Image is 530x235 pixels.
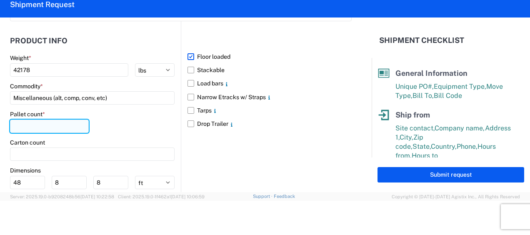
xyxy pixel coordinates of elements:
[187,63,352,77] label: Stackable
[412,92,434,100] span: Bill To,
[187,77,352,90] label: Load bars
[392,193,520,200] span: Copyright © [DATE]-[DATE] Agistix Inc., All Rights Reserved
[171,194,205,199] span: [DATE] 10:06:59
[435,124,485,132] span: Company name,
[10,37,67,45] h2: Product Info
[395,82,434,90] span: Unique PO#,
[187,117,352,130] label: Drop Trailer
[93,176,128,189] input: H
[412,142,431,150] span: State,
[80,194,114,199] span: [DATE] 10:22:58
[10,139,45,146] label: Carton count
[187,104,352,117] label: Tarps
[379,35,464,45] h2: Shipment Checklist
[253,194,274,199] a: Support
[10,194,114,199] span: Server: 2025.19.0-b9208248b56
[10,82,43,90] label: Commodity
[434,82,486,90] span: Equipment Type,
[10,167,41,174] label: Dimensions
[187,90,352,104] label: Narrow Etracks w/ Straps
[10,110,45,118] label: Pallet count
[274,194,295,199] a: Feedback
[52,176,87,189] input: W
[395,69,467,77] span: General Information
[395,124,435,132] span: Site contact,
[118,194,205,199] span: Client: 2025.19.0-1f462a1
[431,142,457,150] span: Country,
[400,133,413,141] span: City,
[187,50,352,63] label: Floor loaded
[434,92,462,100] span: Bill Code
[457,142,477,150] span: Phone,
[412,152,438,160] span: Hours to
[10,176,45,189] input: L
[395,110,430,119] span: Ship from
[10,54,31,62] label: Weight
[377,167,524,182] button: Submit request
